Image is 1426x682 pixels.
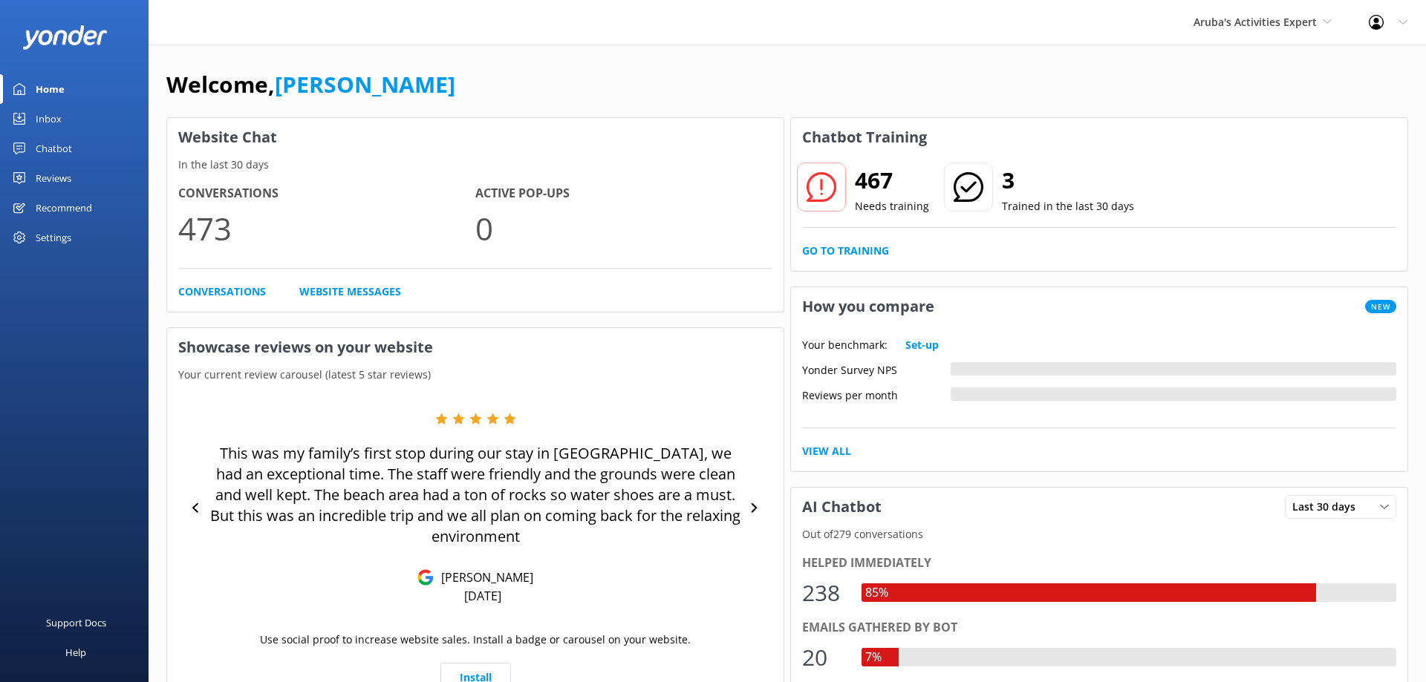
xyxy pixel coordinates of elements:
p: Use social proof to increase website sales. Install a badge or carousel on your website. [260,632,691,648]
div: Support Docs [46,608,106,637]
div: 20 [802,640,847,675]
p: [PERSON_NAME] [434,569,533,586]
a: Website Messages [299,283,401,300]
div: Yonder Survey NPS [802,362,951,376]
span: New [1365,300,1396,313]
p: This was my family’s first stop during our stay in [GEOGRAPHIC_DATA], we had an exceptional time.... [208,443,743,547]
p: 0 [475,203,772,253]
h3: AI Chatbot [791,488,893,526]
a: Go to Training [802,243,889,259]
h3: Chatbot Training [791,118,938,157]
div: Recommend [36,193,92,223]
p: Out of 279 conversations [791,526,1407,542]
img: Google Reviews [417,569,434,586]
p: Needs training [855,198,929,214]
h3: Showcase reviews on your website [167,328,784,367]
div: Inbox [36,104,62,134]
p: Trained in the last 30 days [1002,198,1134,214]
div: Reviews per month [802,387,951,401]
span: Last 30 days [1292,499,1364,515]
a: [PERSON_NAME] [275,69,455,99]
h3: How you compare [791,287,945,326]
p: 473 [178,203,475,253]
a: Conversations [178,283,266,300]
p: Your current review carousel (latest 5 star reviews) [167,367,784,383]
h1: Welcome, [166,67,455,102]
p: [DATE] [464,588,501,604]
div: Helped immediately [802,554,1396,573]
a: Set-up [905,337,939,353]
div: 7% [862,648,885,667]
p: In the last 30 days [167,157,784,173]
p: Your benchmark: [802,337,888,353]
div: Emails gathered by bot [802,618,1396,637]
a: View All [802,443,851,459]
div: Settings [36,223,71,252]
h2: 467 [855,163,929,198]
h2: 3 [1002,163,1134,198]
div: Chatbot [36,134,72,163]
h4: Active Pop-ups [475,184,772,203]
div: Home [36,74,65,104]
div: 85% [862,583,892,603]
div: Reviews [36,163,71,193]
h3: Website Chat [167,118,784,157]
div: 238 [802,575,847,611]
div: Help [65,637,86,667]
h4: Conversations [178,184,475,203]
img: yonder-white-logo.png [22,25,108,50]
span: Aruba's Activities Expert [1194,15,1317,29]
